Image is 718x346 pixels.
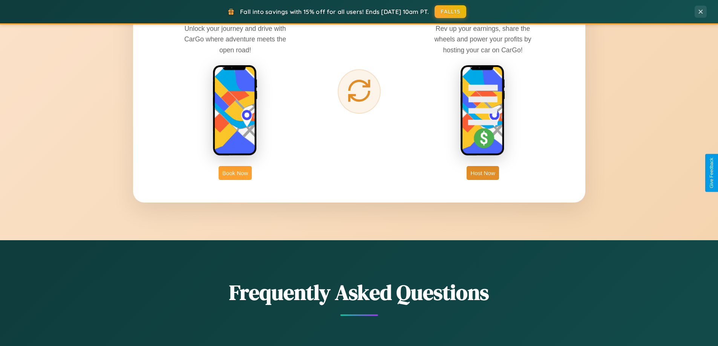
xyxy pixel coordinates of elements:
div: Give Feedback [709,158,714,188]
img: rent phone [213,65,258,157]
h2: Frequently Asked Questions [133,278,585,307]
button: Book Now [219,166,252,180]
button: Host Now [467,166,499,180]
span: Fall into savings with 15% off for all users! Ends [DATE] 10am PT. [240,8,429,15]
img: host phone [460,65,505,157]
p: Rev up your earnings, share the wheels and power your profits by hosting your car on CarGo! [426,23,539,55]
button: FALL15 [435,5,466,18]
p: Unlock your journey and drive with CarGo where adventure meets the open road! [179,23,292,55]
